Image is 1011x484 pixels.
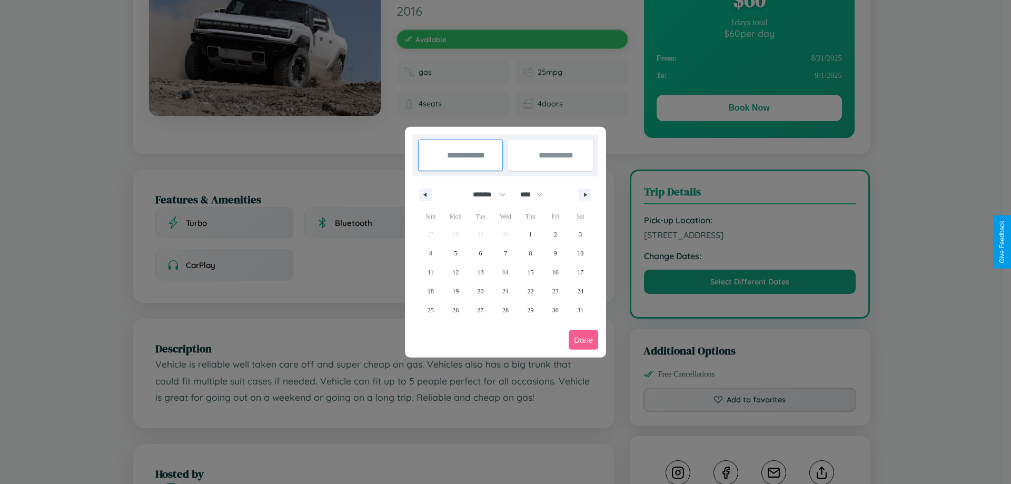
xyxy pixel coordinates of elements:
[502,301,509,320] span: 28
[527,263,533,282] span: 15
[577,282,583,301] span: 24
[568,282,593,301] button: 24
[452,263,459,282] span: 12
[529,225,532,244] span: 1
[479,244,482,263] span: 6
[468,244,493,263] button: 6
[443,282,468,301] button: 19
[568,208,593,225] span: Sat
[443,244,468,263] button: 5
[552,301,559,320] span: 30
[468,208,493,225] span: Tue
[552,282,559,301] span: 23
[418,208,443,225] span: Sun
[452,301,459,320] span: 26
[998,221,1006,263] div: Give Feedback
[468,263,493,282] button: 13
[568,244,593,263] button: 10
[443,301,468,320] button: 26
[443,208,468,225] span: Mon
[493,301,518,320] button: 28
[468,282,493,301] button: 20
[493,244,518,263] button: 7
[468,301,493,320] button: 27
[554,225,557,244] span: 2
[478,301,484,320] span: 27
[554,244,557,263] span: 9
[529,244,532,263] span: 8
[454,244,457,263] span: 5
[418,282,443,301] button: 18
[428,301,434,320] span: 25
[502,263,509,282] span: 14
[543,244,568,263] button: 9
[527,301,533,320] span: 29
[518,301,543,320] button: 29
[518,225,543,244] button: 1
[518,282,543,301] button: 22
[518,208,543,225] span: Thu
[518,263,543,282] button: 15
[577,263,583,282] span: 17
[527,282,533,301] span: 22
[502,282,509,301] span: 21
[577,301,583,320] span: 31
[543,263,568,282] button: 16
[543,208,568,225] span: Fri
[577,244,583,263] span: 10
[478,263,484,282] span: 13
[579,225,582,244] span: 3
[543,301,568,320] button: 30
[568,301,593,320] button: 31
[418,244,443,263] button: 4
[568,263,593,282] button: 17
[543,225,568,244] button: 2
[493,263,518,282] button: 14
[428,282,434,301] span: 18
[518,244,543,263] button: 8
[418,263,443,282] button: 11
[568,225,593,244] button: 3
[418,301,443,320] button: 25
[478,282,484,301] span: 20
[493,282,518,301] button: 21
[443,263,468,282] button: 12
[452,282,459,301] span: 19
[569,330,598,350] button: Done
[504,244,507,263] span: 7
[428,263,434,282] span: 11
[429,244,432,263] span: 4
[552,263,559,282] span: 16
[543,282,568,301] button: 23
[493,208,518,225] span: Wed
